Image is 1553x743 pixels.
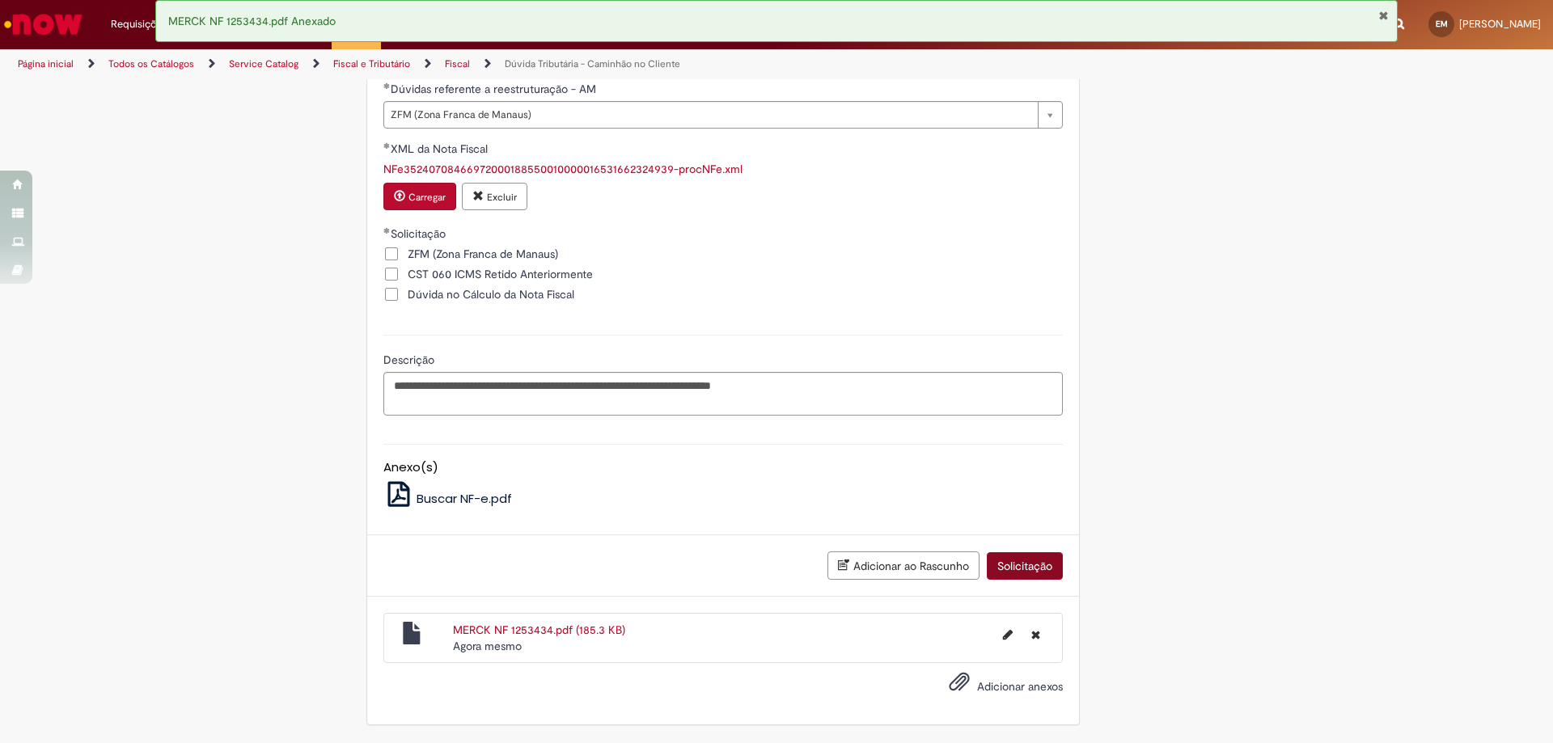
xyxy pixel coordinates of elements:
span: Obrigatório Preenchido [383,227,391,234]
a: Service Catalog [229,57,298,70]
ul: Trilhas de página [12,49,1023,79]
button: Editar nome de arquivo MERCK NF 1253434.pdf [993,622,1022,648]
button: Excluir anexo NFe35240708466972000188550010000016531662324939-procNFe.xml [462,183,527,210]
span: MERCK NF 1253434.pdf Anexado [168,14,336,28]
a: Fiscal [445,57,470,70]
button: Adicionar anexos [945,667,974,704]
span: Adicionar anexos [977,679,1063,694]
button: Adicionar ao Rascunho [827,551,980,580]
small: Excluir [487,191,517,204]
a: Dúvida Tributária - Caminhão no Cliente [505,57,680,70]
span: Obrigatório Preenchido [383,82,391,89]
button: Solicitação [987,552,1063,580]
span: [PERSON_NAME] [1459,17,1541,31]
span: CST 060 ICMS Retido Anteriormente [408,266,593,282]
time: 28/08/2025 08:22:38 [453,639,522,653]
a: Buscar NF-e.pdf [383,490,513,507]
a: Página inicial [18,57,74,70]
h5: Anexo(s) [383,461,1063,475]
a: Download de NFe35240708466972000188550010000016531662324939-procNFe.xml [383,162,743,176]
span: EM [1436,19,1448,29]
img: ServiceNow [2,8,85,40]
button: Carregar anexo de XML da Nota Fiscal Required [383,183,456,210]
span: Descrição [383,353,438,367]
span: Obrigatório Preenchido [383,142,391,149]
span: Dúvida no Cálculo da Nota Fiscal [408,286,574,302]
span: Requisições [111,16,167,32]
textarea: Descrição [383,372,1063,416]
span: Solicitação [391,226,449,241]
button: Excluir MERCK NF 1253434.pdf [1022,622,1050,648]
span: Buscar NF-e.pdf [417,490,512,507]
a: Fiscal e Tributário [333,57,410,70]
a: MERCK NF 1253434.pdf (185.3 KB) [453,623,625,637]
span: XML da Nota Fiscal [391,141,491,156]
span: Dúvidas referente a reestruturação - AM [391,82,599,96]
a: Todos os Catálogos [108,57,194,70]
small: Carregar [408,191,446,204]
span: ZFM (Zona Franca de Manaus) [408,246,558,262]
button: Fechar Notificação [1378,9,1389,22]
span: Agora mesmo [453,639,522,653]
span: ZFM (Zona Franca de Manaus) [391,102,1030,128]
